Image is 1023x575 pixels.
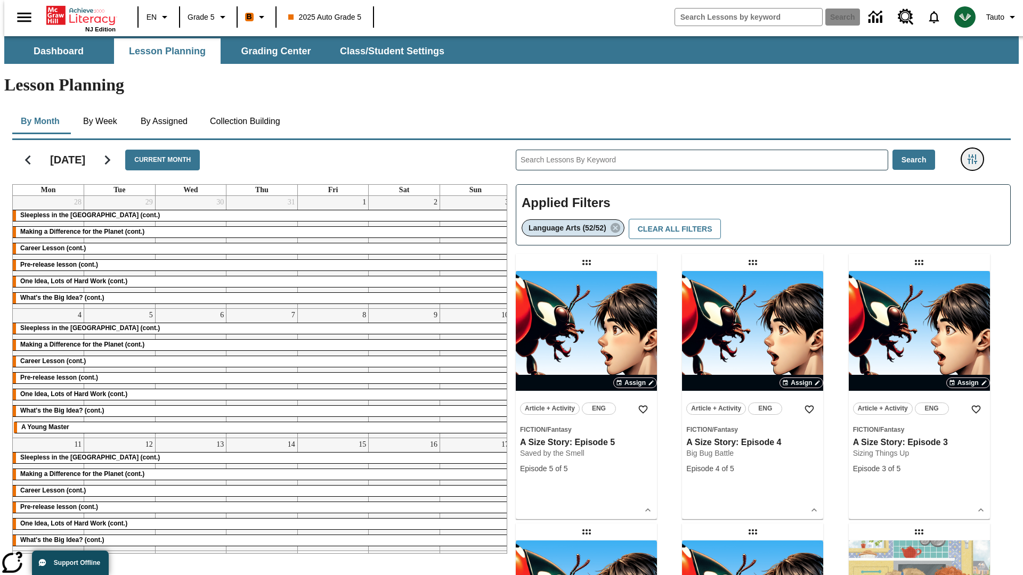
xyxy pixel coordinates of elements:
div: Career Lesson (cont.) [13,486,511,496]
button: Support Offline [32,551,109,575]
span: Article + Activity [858,403,908,414]
div: lesson details [849,271,990,519]
span: Article + Activity [525,403,575,414]
div: Career Lesson (cont.) [13,356,511,367]
button: Class/Student Settings [331,38,453,64]
a: July 30, 2025 [214,196,226,209]
h3: A Size Story: Episode 3 [853,437,986,448]
a: August 16, 2025 [428,438,440,451]
button: Article + Activity [520,402,580,415]
span: Sleepless in the Animal Kingdom (cont.) [20,211,160,219]
span: Tauto [986,12,1004,23]
a: August 5, 2025 [147,309,155,322]
a: Friday [326,185,340,195]
td: July 30, 2025 [155,196,226,309]
div: lesson details [682,271,823,519]
button: ENG [582,402,616,415]
button: Add to Favorites [967,400,986,419]
a: August 1, 2025 [360,196,368,209]
a: Wednesday [181,185,200,195]
a: August 4, 2025 [76,309,84,322]
td: August 7, 2025 [226,308,298,438]
span: Assign [791,378,812,388]
button: Assign Choose Dates [946,377,990,388]
div: What's the Big Idea? (cont.) [13,535,511,546]
span: Fiction [853,426,879,433]
div: Draggable lesson: Ella and the Cosmic Ants: Episode 5 [911,523,928,540]
span: Fantasy [547,426,571,433]
td: August 14, 2025 [226,438,298,551]
button: Add to Favorites [634,400,653,419]
button: Assign Choose Dates [780,377,823,388]
a: August 12, 2025 [143,438,155,451]
div: lesson details [516,271,657,519]
span: / [712,426,713,433]
a: Monday [39,185,58,195]
a: August 6, 2025 [218,309,226,322]
div: Pre-release lesson (cont.) [13,373,511,383]
span: Language Arts (52/52) [529,224,606,232]
div: Remove Language Arts (52/52) filter selected item [522,219,624,236]
span: Topic: Fiction/Fantasy [520,424,653,435]
td: August 4, 2025 [13,308,84,438]
div: Draggable lesson: A Size Story: Episode 5 [578,254,595,271]
span: EN [147,12,157,23]
div: Draggable lesson: A Size Story: Episode 1 [744,523,761,540]
div: Applied Filters [516,184,1011,246]
span: Grade 5 [188,12,215,23]
h3: A Size Story: Episode 5 [520,437,653,448]
button: Collection Building [201,109,289,134]
span: Assign [624,378,646,388]
button: Previous [14,146,42,174]
div: Episode 5 of 5 [520,463,653,474]
div: Draggable lesson: A Size Story: Episode 4 [744,254,761,271]
div: Making a Difference for the Planet (cont.) [13,340,511,350]
a: August 20, 2025 [214,551,226,564]
a: August 21, 2025 [286,551,297,564]
td: August 15, 2025 [297,438,369,551]
button: Grade: Grade 5, Select a grade [183,7,233,27]
span: What's the Big Idea? (cont.) [20,536,104,544]
h2: Applied Filters [522,190,1005,216]
a: August 2, 2025 [432,196,440,209]
button: Profile/Settings [982,7,1023,27]
td: August 12, 2025 [84,438,156,551]
div: Sleepless in the Animal Kingdom (cont.) [13,323,511,334]
span: NJ Edition [85,26,116,32]
div: One Idea, Lots of Hard Work (cont.) [13,276,511,287]
button: Search [892,150,936,170]
button: Open side menu [9,2,40,33]
a: August 23, 2025 [428,551,440,564]
button: Clear All Filters [629,219,721,240]
a: August 7, 2025 [289,309,297,322]
span: Making a Difference for the Planet (cont.) [20,228,144,235]
span: Assign [957,378,979,388]
a: July 31, 2025 [286,196,297,209]
button: Add to Favorites [800,400,819,419]
span: Career Lesson (cont.) [20,487,86,494]
span: Topic: Fiction/Fantasy [686,424,819,435]
a: August 8, 2025 [360,309,368,322]
input: search field [675,9,822,26]
a: August 9, 2025 [432,309,440,322]
span: Pre-release lesson (cont.) [20,374,98,381]
span: Sleepless in the Animal Kingdom (cont.) [20,324,160,332]
input: Search Lessons By Keyword [516,150,888,170]
button: Grading Center [223,38,329,64]
span: Support Offline [54,559,100,566]
a: August 19, 2025 [143,551,155,564]
a: August 13, 2025 [214,438,226,451]
h3: A Size Story: Episode 4 [686,437,819,448]
button: Next [94,146,121,174]
span: Sleepless in the Animal Kingdom (cont.) [20,454,160,461]
a: August 17, 2025 [499,438,511,451]
span: 2025 Auto Grade 5 [288,12,362,23]
a: August 15, 2025 [356,438,368,451]
div: What's the Big Idea? (cont.) [13,293,511,303]
div: Making a Difference for the Planet (cont.) [13,227,511,237]
a: August 22, 2025 [356,551,368,564]
a: July 29, 2025 [143,196,155,209]
div: Draggable lesson: A Size Story: Episode 3 [911,254,928,271]
button: Article + Activity [686,402,746,415]
span: A Young Master [21,423,69,431]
